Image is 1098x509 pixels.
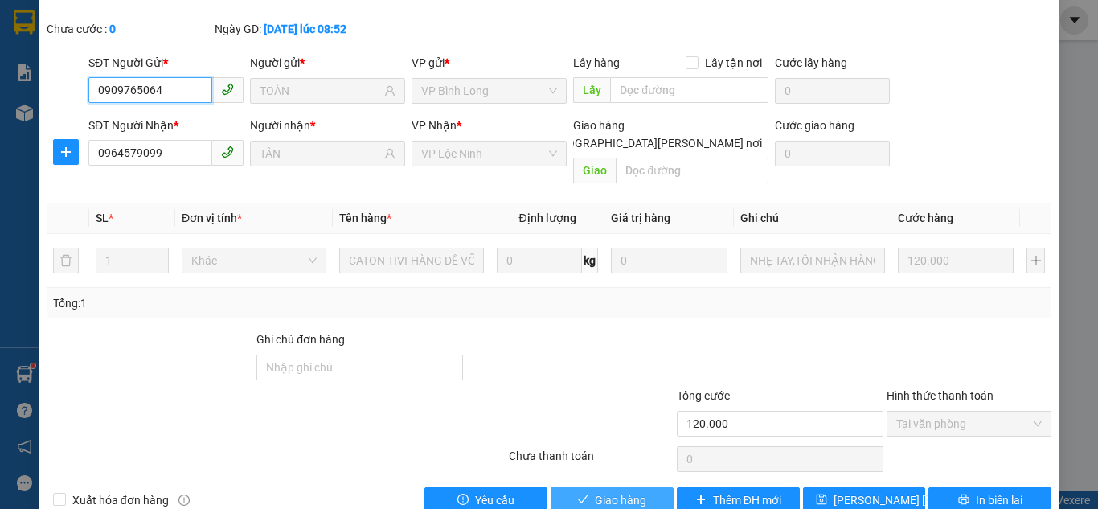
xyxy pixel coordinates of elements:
[775,78,890,104] input: Cước lấy hàng
[896,412,1042,436] span: Tại văn phòng
[582,248,598,273] span: kg
[898,211,953,224] span: Cước hàng
[775,141,890,166] input: Cước giao hàng
[507,447,675,475] div: Chưa thanh toán
[250,117,405,134] div: Người nhận
[577,494,588,507] span: check
[384,85,395,96] span: user
[339,248,484,273] input: VD: Bàn, Ghế
[834,491,1008,509] span: [PERSON_NAME] [PERSON_NAME]
[1026,248,1045,273] button: plus
[610,77,768,103] input: Dọc đường
[734,203,891,234] th: Ghi chú
[256,333,345,346] label: Ghi chú đơn hàng
[47,20,211,38] div: Chưa cước :
[54,146,78,158] span: plus
[695,494,707,507] span: plus
[611,211,670,224] span: Giá trị hàng
[412,119,457,132] span: VP Nhận
[699,54,768,72] span: Lấy tận nơi
[215,20,379,38] div: Ngày GD:
[53,294,425,312] div: Tổng: 1
[53,248,79,273] button: delete
[616,158,768,183] input: Dọc đường
[573,77,610,103] span: Lấy
[421,142,557,166] span: VP Lộc Ninh
[713,491,781,509] span: Thêm ĐH mới
[384,148,395,159] span: user
[573,119,625,132] span: Giao hàng
[66,491,175,509] span: Xuất hóa đơn hàng
[88,54,244,72] div: SĐT Người Gửi
[109,23,116,35] b: 0
[475,491,514,509] span: Yêu cầu
[250,54,405,72] div: Người gửi
[96,211,109,224] span: SL
[573,56,620,69] span: Lấy hàng
[53,139,79,165] button: plus
[775,119,854,132] label: Cước giao hàng
[611,248,727,273] input: 0
[221,83,234,96] span: phone
[976,491,1022,509] span: In biên lai
[264,23,346,35] b: [DATE] lúc 08:52
[898,248,1014,273] input: 0
[958,494,969,507] span: printer
[421,79,557,103] span: VP Bình Long
[191,248,317,273] span: Khác
[260,82,381,100] input: Tên người gửi
[260,145,381,162] input: Tên người nhận
[457,494,469,507] span: exclamation-circle
[256,355,463,380] input: Ghi chú đơn hàng
[887,389,994,402] label: Hình thức thanh toán
[88,117,244,134] div: SĐT Người Nhận
[816,494,827,507] span: save
[740,248,885,273] input: Ghi Chú
[677,389,730,402] span: Tổng cước
[182,211,242,224] span: Đơn vị tính
[595,491,646,509] span: Giao hàng
[518,211,576,224] span: Định lượng
[221,146,234,158] span: phone
[178,495,190,506] span: info-circle
[543,134,768,152] span: [GEOGRAPHIC_DATA][PERSON_NAME] nơi
[573,158,616,183] span: Giao
[775,56,847,69] label: Cước lấy hàng
[339,211,391,224] span: Tên hàng
[412,54,567,72] div: VP gửi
